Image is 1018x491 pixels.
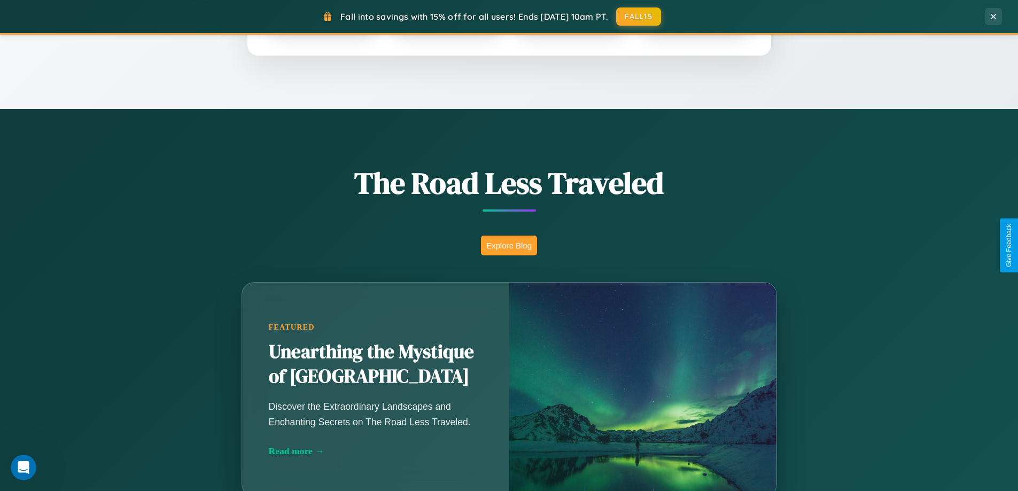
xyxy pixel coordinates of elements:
div: Give Feedback [1005,224,1013,267]
iframe: Intercom live chat [11,455,36,480]
div: Featured [269,323,483,332]
h1: The Road Less Traveled [189,162,830,204]
button: FALL15 [616,7,661,26]
div: Read more → [269,446,483,457]
h2: Unearthing the Mystique of [GEOGRAPHIC_DATA] [269,340,483,389]
p: Discover the Extraordinary Landscapes and Enchanting Secrets on The Road Less Traveled. [269,399,483,429]
button: Explore Blog [481,236,537,255]
span: Fall into savings with 15% off for all users! Ends [DATE] 10am PT. [340,11,608,22]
